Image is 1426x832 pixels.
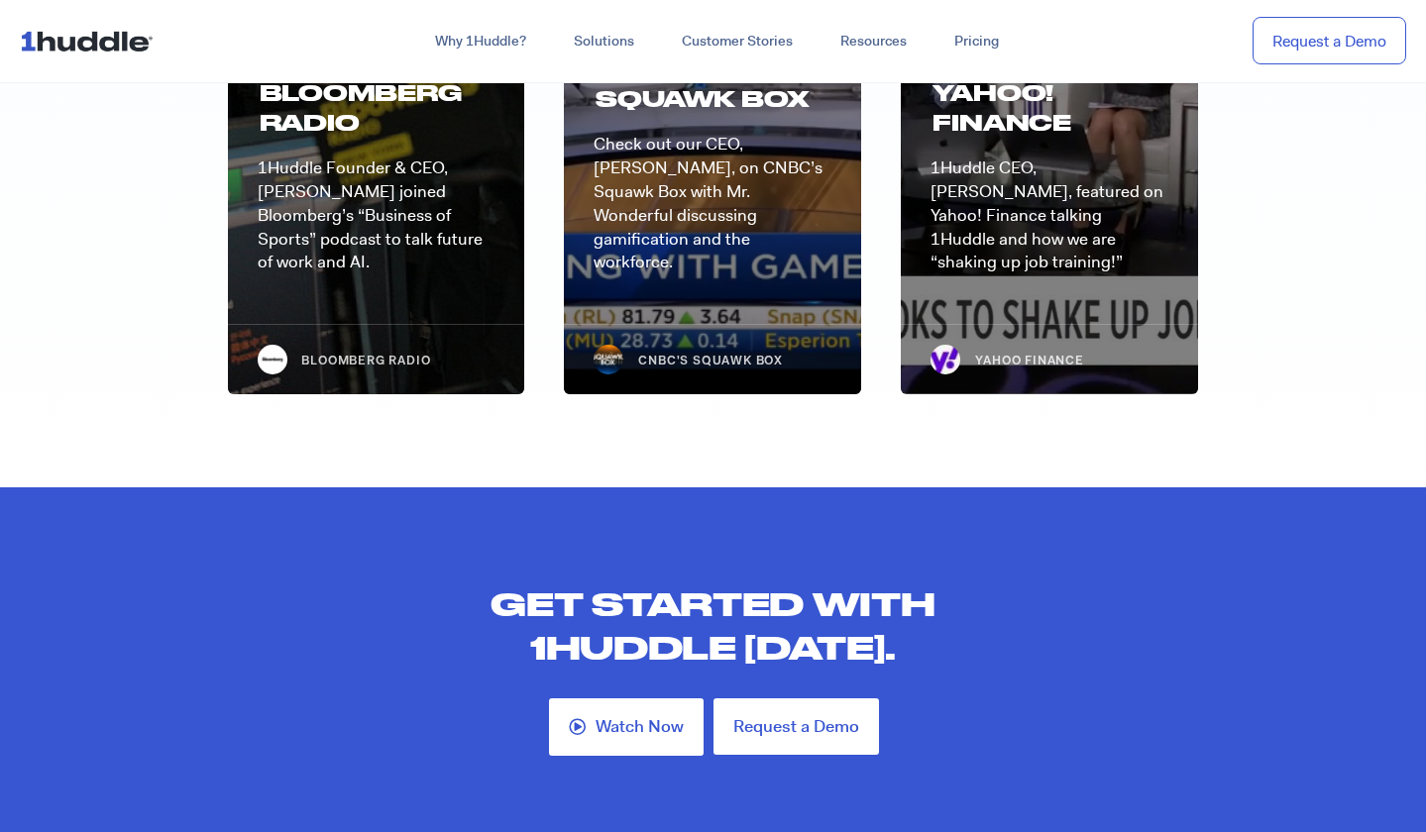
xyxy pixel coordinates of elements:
[594,133,831,274] p: Check out our CEO, [PERSON_NAME], on CNBC’s Squawk Box with Mr. Wonderful discussing gamification...
[1253,17,1406,65] a: Request a Demo
[258,345,287,374] img: Bloomberg PR Post (2)
[260,78,494,137] h3: bloomberg radio
[416,582,1011,669] h2: Get started with 1Huddle [DATE].
[932,78,1166,137] h3: Yahoo! Finance
[931,156,1168,274] p: 1Huddle CEO, [PERSON_NAME], featured on Yahoo! Finance talking 1Huddle and how we are “shaking up...
[658,24,817,59] a: Customer Stories
[713,698,879,755] a: Request a Demo
[596,55,829,114] h3: Cnbc's Squawk Box
[594,345,623,374] img: squawk_box
[931,345,960,374] img: yahoo_favicon
[638,356,783,367] span: CNBC's Squawk Box
[411,24,550,59] a: Why 1Huddle?
[931,24,1023,59] a: Pricing
[549,698,704,756] a: Watch Now
[975,356,1083,367] span: Yahoo Finance
[733,718,859,735] span: Request a Demo
[817,24,931,59] a: Resources
[596,718,684,736] span: Watch Now
[301,356,430,367] span: Bloomberg radio
[20,22,162,59] img: ...
[550,24,658,59] a: Solutions
[258,156,495,274] p: 1Huddle Founder & CEO, [PERSON_NAME] joined Bloomberg’s “Business of Sports” podcast to talk futu...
